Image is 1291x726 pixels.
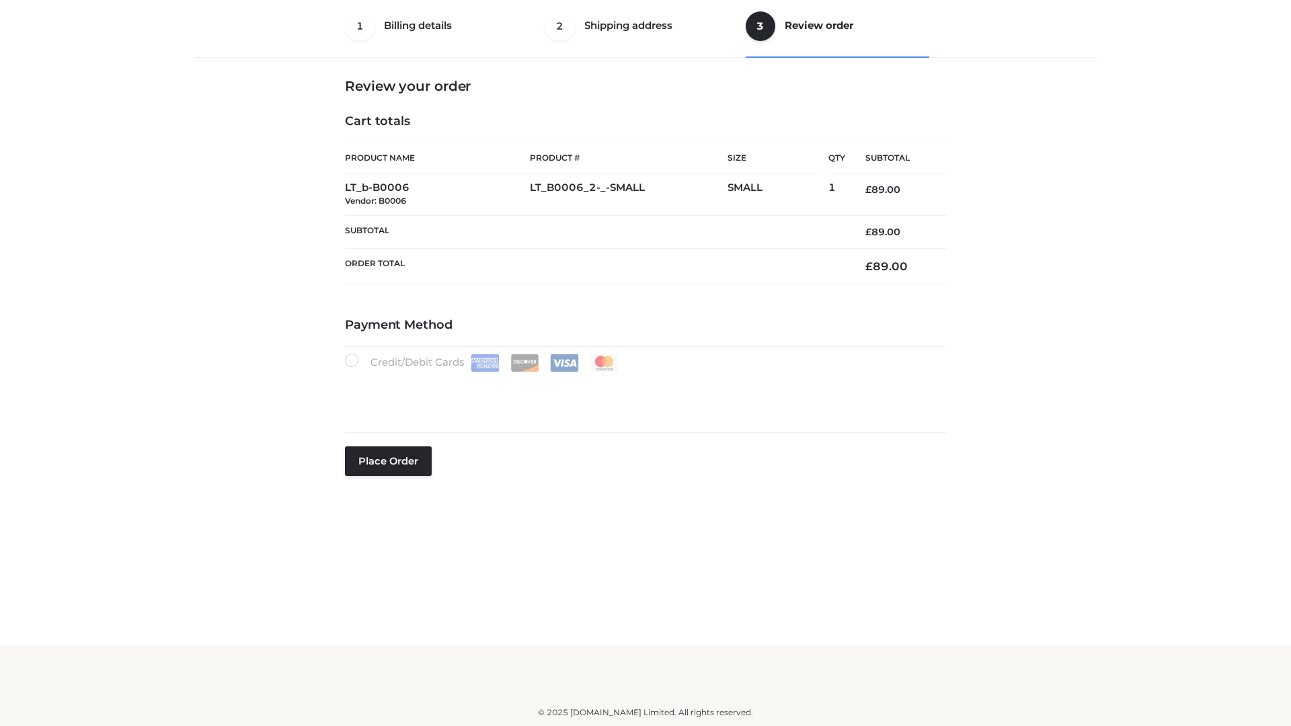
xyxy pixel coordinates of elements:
td: LT_b-B0006 [345,173,530,216]
th: Qty [828,143,845,173]
img: Mastercard [590,354,619,372]
th: Order Total [345,249,845,284]
h4: Payment Method [345,318,946,333]
th: Product # [530,143,728,173]
td: LT_B0006_2-_-SMALL [530,173,728,216]
small: Vendor: B0006 [345,196,406,206]
bdi: 89.00 [865,184,900,196]
h4: Cart totals [345,114,946,129]
th: Size [728,143,822,173]
span: £ [865,226,871,238]
span: £ [865,184,871,196]
div: © 2025 [DOMAIN_NAME] Limited. All rights reserved. [200,706,1091,719]
bdi: 89.00 [865,259,908,273]
label: Credit/Debit Cards [345,354,620,372]
bdi: 89.00 [865,226,900,238]
th: Subtotal [345,215,845,248]
iframe: Secure payment input frame [342,369,943,418]
td: 1 [828,173,845,216]
img: Amex [471,354,500,372]
h3: Review your order [345,78,946,94]
th: Subtotal [845,143,946,173]
button: Place order [345,446,432,476]
span: £ [865,259,873,273]
img: Discover [510,354,539,372]
th: Product Name [345,143,530,173]
td: SMALL [728,173,828,216]
img: Visa [550,354,579,372]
